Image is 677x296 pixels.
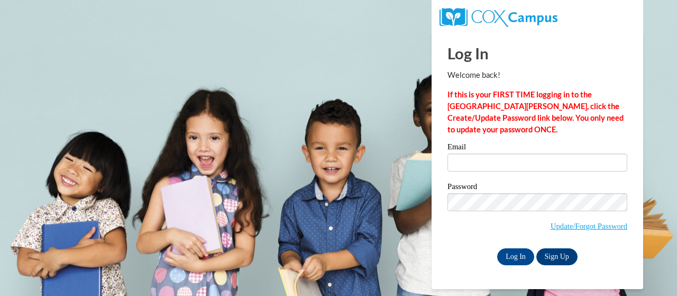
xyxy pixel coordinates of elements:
[440,8,557,27] img: COX Campus
[447,183,627,193] label: Password
[440,12,557,21] a: COX Campus
[447,69,627,81] p: Welcome back!
[447,42,627,64] h1: Log In
[551,222,627,230] a: Update/Forgot Password
[447,143,627,154] label: Email
[497,248,534,265] input: Log In
[447,90,624,134] strong: If this is your FIRST TIME logging in to the [GEOGRAPHIC_DATA][PERSON_NAME], click the Create/Upd...
[536,248,578,265] a: Sign Up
